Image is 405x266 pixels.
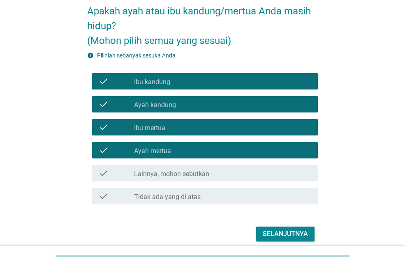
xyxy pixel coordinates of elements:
[99,145,109,155] i: check
[134,78,170,86] label: Ibu kandung
[256,227,315,241] button: Selanjutnya
[134,101,176,109] label: Ayah kandung
[97,52,176,59] label: Pilihlah sebanyak sesuka Anda
[263,229,308,239] div: Selanjutnya
[134,147,171,155] label: Ayah mertua
[99,76,109,86] i: check
[99,99,109,109] i: check
[99,191,109,201] i: check
[99,122,109,132] i: check
[134,170,209,178] label: Lainnya, mohon sebutkan
[134,124,165,132] label: Ibu mertua
[87,52,94,59] i: info
[134,193,201,201] label: Tidak ada yang di atas
[99,168,109,178] i: check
